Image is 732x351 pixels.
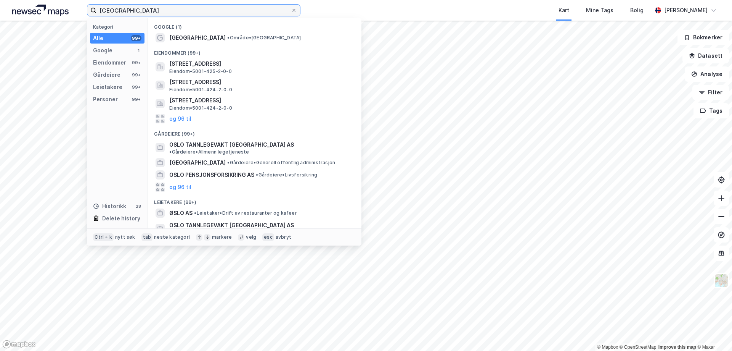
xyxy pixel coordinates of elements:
span: • [256,172,258,178]
div: avbryt [276,234,291,240]
img: logo.a4113a55bc3d86da70a041830d287a7e.svg [12,5,69,16]
span: Eiendom • 5001-424-2-0-0 [169,105,232,111]
div: Ctrl + k [93,233,114,241]
div: Delete history [102,214,140,223]
div: Kart [559,6,569,15]
button: Tags [693,103,729,118]
span: Eiendom • 5001-424-2-0-0 [169,87,232,93]
span: [STREET_ADDRESS] [169,96,352,105]
span: Leietaker • Drift av restauranter og kafeer [194,210,297,216]
iframe: Chat Widget [694,314,732,351]
span: Gårdeiere • Allmenn legetjeneste [169,149,249,155]
div: 99+ [131,72,141,78]
div: Leietakere (99+) [148,193,361,207]
div: Eiendommer [93,58,126,67]
span: Eiendom • 5001-425-2-0-0 [169,68,231,74]
div: Leietakere [93,82,122,92]
div: Historikk [93,202,126,211]
span: • [227,160,230,165]
a: Improve this map [658,345,696,350]
span: [STREET_ADDRESS] [169,78,352,87]
div: markere [212,234,232,240]
div: Gårdeiere [93,70,120,79]
span: • [169,149,172,155]
span: OSLO TANNLEGEVAKT [GEOGRAPHIC_DATA] AS [169,221,294,230]
span: [GEOGRAPHIC_DATA] [169,33,226,42]
span: • [227,35,230,40]
div: Gårdeiere (99+) [148,125,361,139]
div: nytt søk [115,234,135,240]
span: OSLO PENSJONSFORSIKRING AS [169,170,254,180]
div: velg [246,234,256,240]
a: OpenStreetMap [620,345,657,350]
div: 99+ [131,35,141,41]
span: ØSLO AS [169,209,193,218]
div: tab [141,233,153,241]
button: Analyse [685,66,729,82]
a: Mapbox [597,345,618,350]
span: • [194,210,196,216]
button: og 96 til [169,183,191,192]
div: Google [93,46,112,55]
div: Personer [93,95,118,104]
input: Søk på adresse, matrikkel, gårdeiere, leietakere eller personer [96,5,291,16]
span: [STREET_ADDRESS] [169,59,352,68]
div: esc [262,233,274,241]
div: 99+ [131,84,141,90]
div: 99+ [131,60,141,66]
div: 28 [135,203,141,209]
div: Mine Tags [586,6,613,15]
button: Filter [692,85,729,100]
img: Z [714,273,729,288]
div: [PERSON_NAME] [664,6,708,15]
span: Område • [GEOGRAPHIC_DATA] [227,35,301,41]
div: Google (1) [148,18,361,32]
button: Datasett [682,48,729,63]
div: neste kategori [154,234,190,240]
div: Alle [93,34,103,43]
span: OSLO TANNLEGEVAKT [GEOGRAPHIC_DATA] AS [169,140,294,149]
span: [GEOGRAPHIC_DATA] [169,158,226,167]
div: 1 [135,47,141,53]
span: Gårdeiere • Generell offentlig administrasjon [227,160,335,166]
div: Bolig [630,6,644,15]
span: Gårdeiere • Livsforsikring [256,172,317,178]
button: Bokmerker [677,30,729,45]
a: Mapbox homepage [2,340,36,349]
button: og 96 til [169,114,191,123]
div: 99+ [131,96,141,102]
div: Eiendommer (99+) [148,44,361,58]
div: Kategori [93,24,144,30]
div: Kontrollprogram for chat [694,314,732,351]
